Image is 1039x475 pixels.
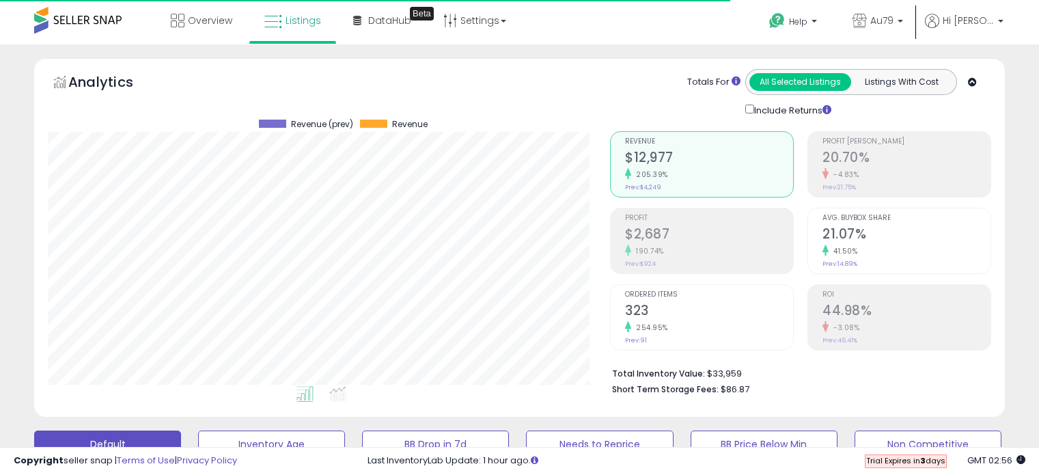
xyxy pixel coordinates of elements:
a: Terms of Use [117,454,175,467]
a: Help [758,2,831,44]
li: $33,959 [612,364,981,381]
div: Include Returns [735,102,848,118]
small: Prev: $924 [625,260,656,268]
div: seller snap | | [14,454,237,467]
small: -4.83% [829,169,859,180]
div: Last InventoryLab Update: 1 hour ago. [368,454,1025,467]
div: Tooltip anchor [410,7,434,21]
span: Au79 [870,14,893,27]
h2: $2,687 [625,226,793,245]
div: Totals For [687,76,740,89]
button: All Selected Listings [749,73,851,91]
strong: Copyright [14,454,64,467]
small: Prev: 14.89% [822,260,857,268]
button: Listings With Cost [850,73,952,91]
h2: 323 [625,303,793,321]
button: Default [34,431,181,458]
h2: $12,977 [625,150,793,168]
b: Total Inventory Value: [612,368,705,379]
span: Ordered Items [625,291,793,299]
span: Revenue (prev) [291,120,353,129]
small: Prev: $4,249 [625,183,661,191]
h5: Analytics [68,72,160,95]
button: Inventory Age [198,431,345,458]
h2: 44.98% [822,303,990,321]
span: DataHub [368,14,411,27]
b: 3 [920,455,926,466]
span: $86.87 [721,383,749,396]
small: Prev: 21.75% [822,183,856,191]
small: 190.74% [631,246,664,256]
button: Needs to Reprice [526,431,673,458]
small: 41.50% [829,246,857,256]
button: Non Competitive [855,431,1001,458]
h2: 21.07% [822,226,990,245]
span: Avg. Buybox Share [822,215,990,222]
span: 2025-10-8 02:56 GMT [967,454,1025,467]
span: Hi [PERSON_NAME] [943,14,994,27]
span: Revenue [625,138,793,146]
i: Get Help [768,12,786,29]
small: Prev: 91 [625,336,647,344]
button: BB Price Below Min [691,431,837,458]
a: Privacy Policy [177,454,237,467]
small: Prev: 46.41% [822,336,857,344]
span: Listings [286,14,321,27]
span: Overview [188,14,232,27]
small: -3.08% [829,323,859,333]
span: Profit [625,215,793,222]
span: ROI [822,291,990,299]
a: Hi [PERSON_NAME] [925,14,1003,44]
span: Revenue [392,120,428,129]
small: 254.95% [631,323,668,333]
small: 205.39% [631,169,668,180]
span: Trial Expires in days [866,455,945,466]
span: Help [789,16,807,27]
span: Profit [PERSON_NAME] [822,138,990,146]
h2: 20.70% [822,150,990,168]
button: BB Drop in 7d [362,431,509,458]
b: Short Term Storage Fees: [612,383,719,395]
